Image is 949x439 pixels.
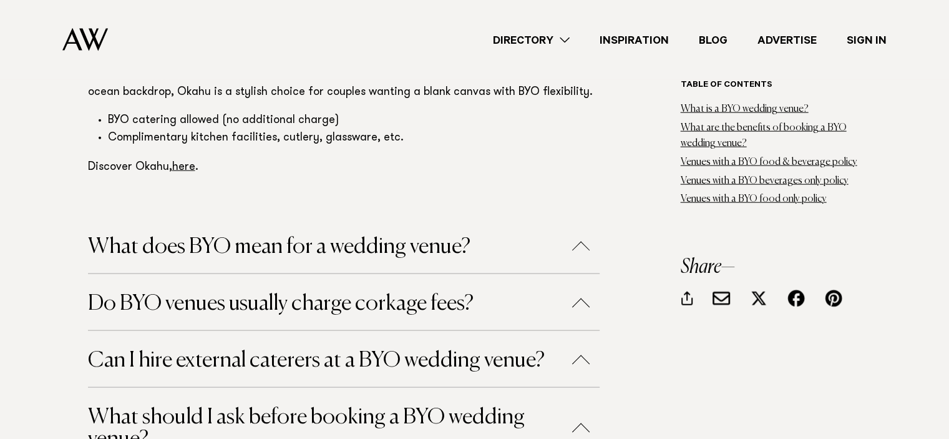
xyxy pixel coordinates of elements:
[832,32,902,49] a: Sign In
[681,157,857,167] a: Venues with a BYO food & beverage policy
[88,157,600,177] p: Discover Okahu, .
[108,112,600,130] li: BYO catering allowed (no additional charge)
[681,123,847,149] a: What are the benefits of booking a BYO wedding venue?
[62,28,108,51] img: Auckland Weddings Logo
[88,350,600,372] button: Can I hire external caterers at a BYO wedding venue?
[742,32,832,49] a: Advertise
[684,32,742,49] a: Blog
[681,104,809,114] a: What is a BYO wedding venue?
[108,130,600,147] li: Complimentary kitchen facilities, cutlery, glassware, etc.
[585,32,684,49] a: Inspiration
[681,257,862,277] h3: Share
[681,175,849,185] a: Venues with a BYO beverages only policy
[88,293,600,315] button: Do BYO venues usually charge corkage fees?
[88,236,600,258] button: What does BYO mean for a wedding venue?
[681,194,827,204] a: Venues with a BYO food only policy
[172,162,195,173] a: here
[681,80,862,92] h6: Table of contents
[478,32,585,49] a: Directory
